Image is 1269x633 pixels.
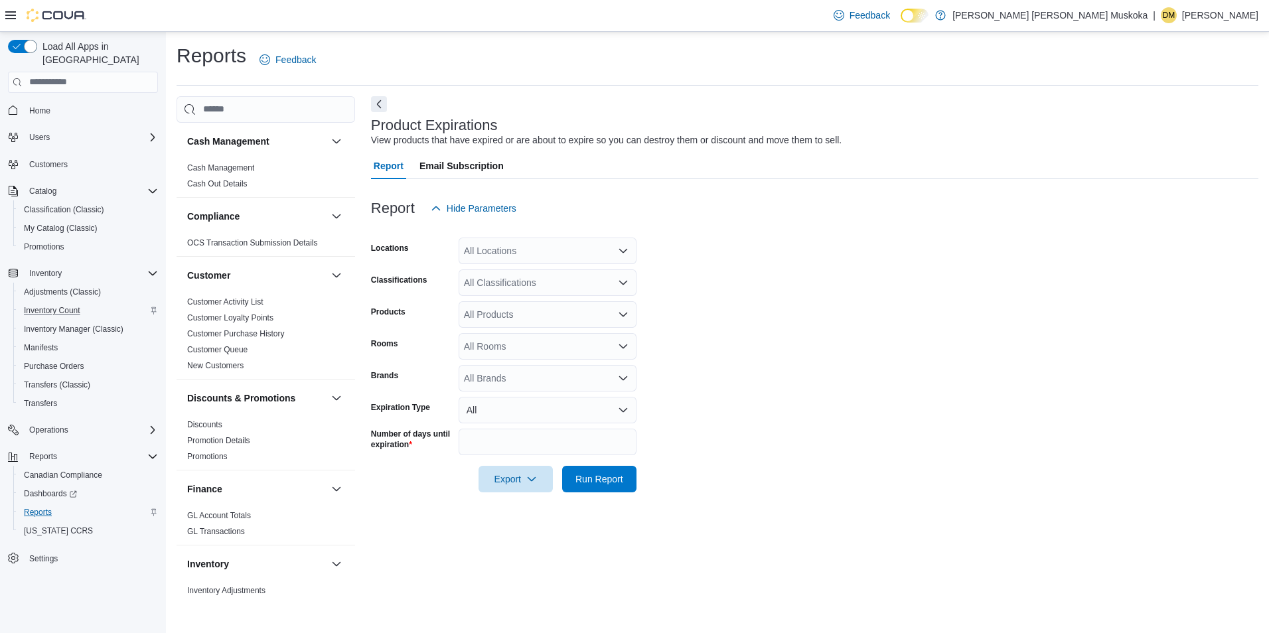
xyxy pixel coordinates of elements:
a: Promotion Details [187,436,250,445]
a: Customers [24,157,73,173]
span: Promotions [24,242,64,252]
button: Inventory Count [13,301,163,320]
button: Canadian Compliance [13,466,163,484]
button: Reports [24,449,62,464]
button: Customer [187,269,326,282]
span: Purchase Orders [24,361,84,372]
a: Transfers (Classic) [19,377,96,393]
p: [PERSON_NAME] [1182,7,1258,23]
button: Transfers [13,394,163,413]
button: Purchase Orders [13,357,163,376]
button: My Catalog (Classic) [13,219,163,238]
button: Discounts & Promotions [187,391,326,405]
span: Washington CCRS [19,523,158,539]
button: Classification (Classic) [13,200,163,219]
a: Cash Management [187,163,254,173]
button: Adjustments (Classic) [13,283,163,301]
h3: Finance [187,482,222,496]
button: Manifests [13,338,163,357]
span: Feedback [850,9,890,22]
a: Customer Activity List [187,297,263,307]
h1: Reports [177,42,246,69]
a: My Catalog (Classic) [19,220,103,236]
span: Canadian Compliance [24,470,102,480]
span: Customer Queue [187,344,248,355]
span: Purchase Orders [19,358,158,374]
a: Canadian Compliance [19,467,108,483]
div: Finance [177,508,355,545]
span: Home [24,102,158,119]
a: Settings [24,551,63,567]
span: Promotions [19,239,158,255]
button: Cash Management [187,135,326,148]
a: Discounts [187,420,222,429]
a: New Customers [187,361,244,370]
span: Inventory [29,268,62,279]
span: DM [1163,7,1175,23]
span: Reports [24,507,52,518]
button: Customers [3,155,163,174]
h3: Report [371,200,415,216]
span: Transfers (Classic) [24,380,90,390]
span: Operations [24,422,158,438]
span: Dashboards [19,486,158,502]
span: Catalog [29,186,56,196]
button: Catalog [24,183,62,199]
span: Users [24,129,158,145]
span: Manifests [24,342,58,353]
span: Users [29,132,50,143]
button: Finance [187,482,326,496]
button: Open list of options [618,341,629,352]
div: Cash Management [177,160,355,197]
button: All [459,397,636,423]
button: Open list of options [618,373,629,384]
a: Inventory Count [19,303,86,318]
button: Finance [329,481,344,497]
span: Settings [24,549,158,566]
span: Promotion Details [187,435,250,446]
a: Cash Out Details [187,179,248,188]
a: GL Account Totals [187,511,251,520]
div: Danielle Morgan [1161,7,1177,23]
span: Transfers [19,395,158,411]
button: Reports [13,503,163,522]
span: Promotions [187,451,228,462]
div: Compliance [177,235,355,256]
button: Operations [24,422,74,438]
label: Expiration Type [371,402,430,413]
a: GL Transactions [187,527,245,536]
a: OCS Transaction Submission Details [187,238,318,247]
a: Promotions [187,452,228,461]
span: Operations [29,425,68,435]
h3: Product Expirations [371,117,498,133]
span: GL Transactions [187,526,245,537]
button: Run Report [562,466,636,492]
button: Open list of options [618,277,629,288]
span: Adjustments (Classic) [24,287,101,297]
button: Export [479,466,553,492]
span: Classification (Classic) [19,202,158,218]
button: [US_STATE] CCRS [13,522,163,540]
span: Load All Apps in [GEOGRAPHIC_DATA] [37,40,158,66]
span: Reports [24,449,158,464]
span: New Customers [187,360,244,371]
label: Products [371,307,406,317]
p: | [1153,7,1156,23]
h3: Discounts & Promotions [187,391,295,405]
a: Dashboards [13,484,163,503]
a: Customer Purchase History [187,329,285,338]
p: [PERSON_NAME] [PERSON_NAME] Muskoka [952,7,1148,23]
span: Inventory [24,265,158,281]
span: Transfers (Classic) [19,377,158,393]
span: Customers [29,159,68,170]
span: Export [486,466,545,492]
span: Dashboards [24,488,77,499]
label: Brands [371,370,398,381]
span: Home [29,105,50,116]
a: Dashboards [19,486,82,502]
a: Transfers [19,395,62,411]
